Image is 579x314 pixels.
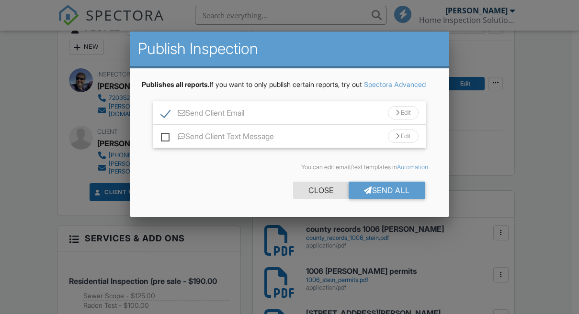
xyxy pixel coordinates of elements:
div: Edit [388,130,419,143]
div: Close [293,182,349,199]
span: If you want to only publish certain reports, try out [142,80,362,88]
strong: Publishes all reports. [142,80,210,88]
h2: Publish Inspection [138,39,441,58]
div: Send All [349,182,425,199]
a: Spectora Advanced [364,80,426,88]
div: Edit [388,106,419,119]
label: Send Client Text Message [161,132,274,144]
div: You can edit email/text templates in . [149,163,430,171]
a: Automation [397,163,428,171]
label: Send Client Email [161,108,244,120]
